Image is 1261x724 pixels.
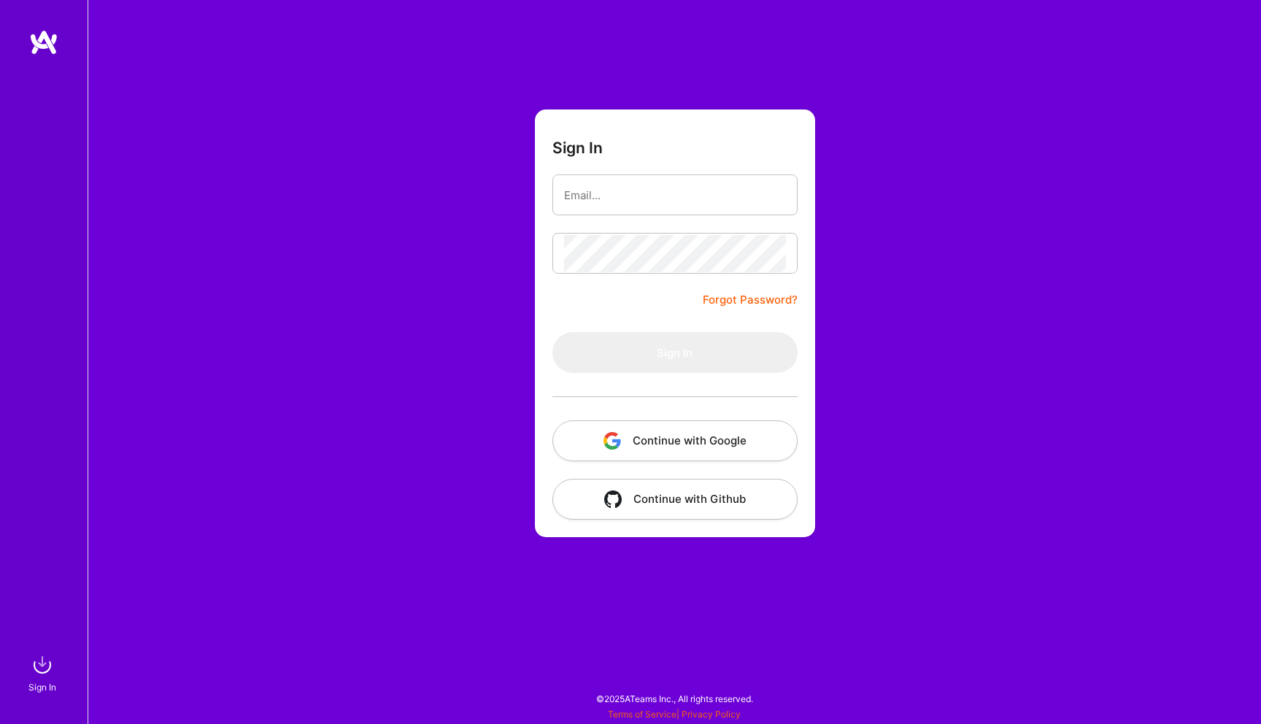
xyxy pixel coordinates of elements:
[28,650,57,679] img: sign in
[88,680,1261,717] div: © 2025 ATeams Inc., All rights reserved.
[29,29,58,55] img: logo
[552,139,603,157] h3: Sign In
[682,709,741,720] a: Privacy Policy
[604,490,622,508] img: icon
[552,332,798,373] button: Sign In
[552,420,798,461] button: Continue with Google
[31,650,57,695] a: sign inSign In
[608,709,741,720] span: |
[703,291,798,309] a: Forgot Password?
[28,679,56,695] div: Sign In
[603,432,621,450] img: icon
[552,479,798,520] button: Continue with Github
[564,177,786,214] input: Email...
[608,709,676,720] a: Terms of Service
